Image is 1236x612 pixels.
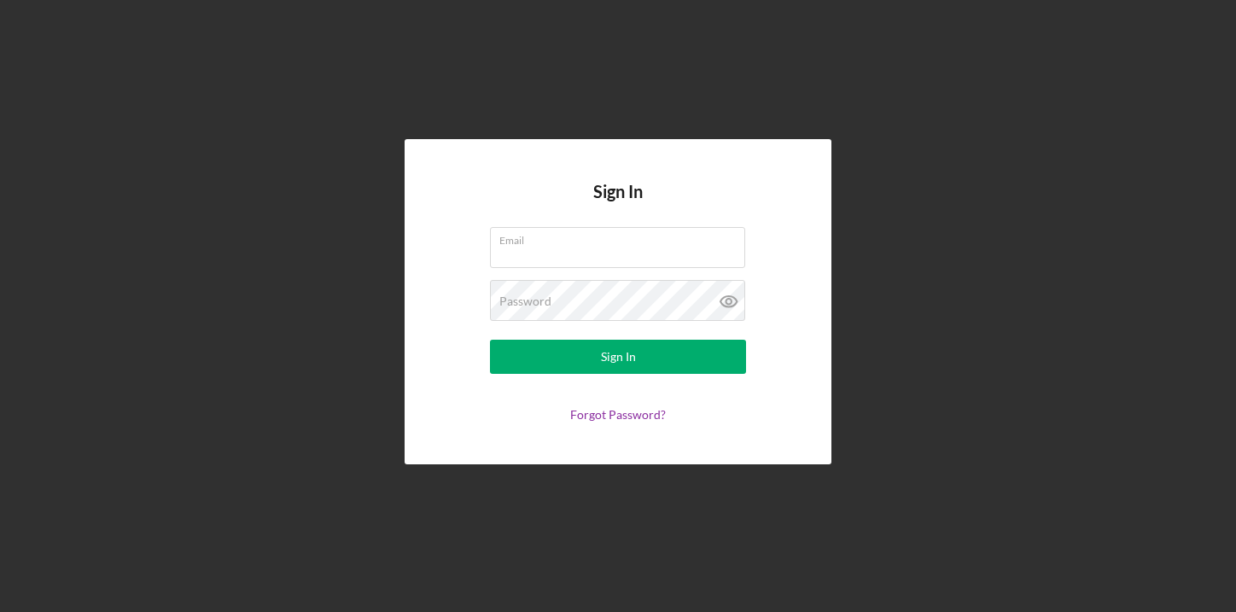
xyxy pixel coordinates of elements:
[593,182,643,227] h4: Sign In
[601,340,636,374] div: Sign In
[490,340,746,374] button: Sign In
[570,407,666,422] a: Forgot Password?
[499,294,551,308] label: Password
[499,228,745,247] label: Email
